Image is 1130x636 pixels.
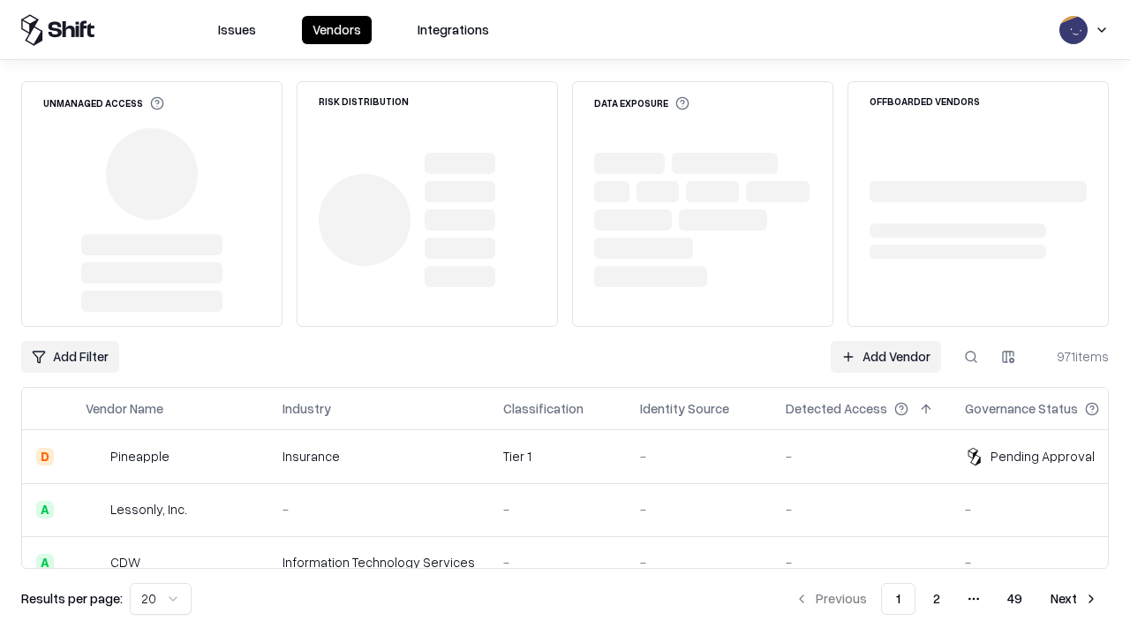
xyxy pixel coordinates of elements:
div: - [503,553,612,572]
div: Identity Source [640,399,729,418]
div: Detected Access [786,399,887,418]
div: Pending Approval [991,447,1095,466]
button: Vendors [302,16,372,44]
div: - [282,500,475,519]
button: Integrations [407,16,500,44]
div: Industry [282,399,331,418]
button: Next [1040,583,1109,615]
button: Issues [207,16,267,44]
div: Pineapple [110,447,169,466]
div: CDW [110,553,140,572]
div: - [965,500,1127,519]
div: - [965,553,1127,572]
div: Vendor Name [86,399,163,418]
button: 49 [993,583,1036,615]
div: - [640,553,757,572]
nav: pagination [784,583,1109,615]
div: - [786,500,937,519]
div: Governance Status [965,399,1078,418]
div: Risk Distribution [319,96,409,106]
div: D [36,448,54,466]
div: - [640,447,757,466]
div: Unmanaged Access [43,96,164,110]
img: CDW [86,554,103,572]
div: A [36,501,54,519]
div: Information Technology Services [282,553,475,572]
div: - [786,447,937,466]
div: Lessonly, Inc. [110,500,187,519]
div: Insurance [282,447,475,466]
p: Results per page: [21,589,123,608]
div: 971 items [1038,347,1109,366]
img: Lessonly, Inc. [86,501,103,519]
div: Tier 1 [503,447,612,466]
div: A [36,554,54,572]
div: Offboarded Vendors [870,96,980,106]
button: 2 [919,583,954,615]
a: Add Vendor [831,341,941,373]
div: - [503,500,612,519]
div: - [786,553,937,572]
img: Pineapple [86,448,103,466]
div: Data Exposure [594,96,689,110]
div: - [640,500,757,519]
button: 1 [881,583,915,615]
div: Classification [503,399,584,418]
button: Add Filter [21,341,119,373]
